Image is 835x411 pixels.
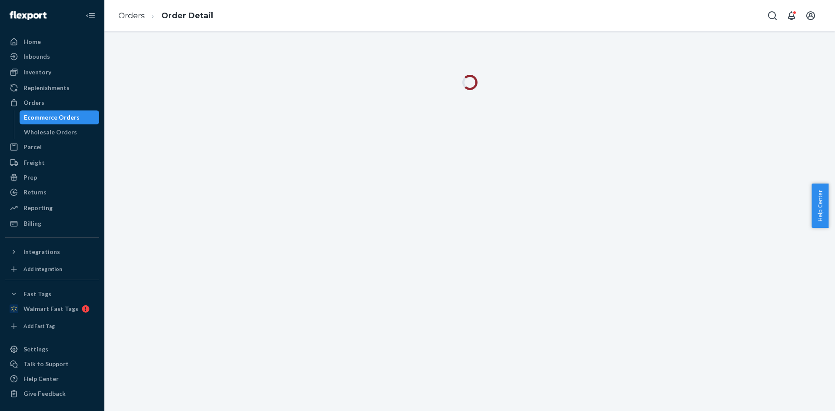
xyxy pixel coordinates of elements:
a: Walmart Fast Tags [5,302,99,316]
button: Open Search Box [764,7,781,24]
a: Prep [5,170,99,184]
button: Integrations [5,245,99,259]
div: Parcel [23,143,42,151]
button: Help Center [812,184,828,228]
div: Give Feedback [23,389,66,398]
div: Billing [23,219,41,228]
a: Freight [5,156,99,170]
div: Wholesale Orders [24,128,77,137]
button: Talk to Support [5,357,99,371]
a: Add Fast Tag [5,319,99,333]
a: Help Center [5,372,99,386]
a: Wholesale Orders [20,125,100,139]
a: Inventory [5,65,99,79]
a: Order Detail [161,11,213,20]
div: Freight [23,158,45,167]
div: Reporting [23,204,53,212]
button: Close Navigation [82,7,99,24]
div: Help Center [23,374,59,383]
a: Parcel [5,140,99,154]
ol: breadcrumbs [111,3,220,29]
div: Add Integration [23,265,62,273]
a: Returns [5,185,99,199]
div: Returns [23,188,47,197]
div: Talk to Support [23,360,69,368]
a: Orders [118,11,145,20]
div: Orders [23,98,44,107]
a: Ecommerce Orders [20,110,100,124]
a: Inbounds [5,50,99,63]
div: Home [23,37,41,46]
a: Orders [5,96,99,110]
a: Add Integration [5,262,99,276]
div: Walmart Fast Tags [23,304,78,313]
div: Integrations [23,247,60,256]
div: Fast Tags [23,290,51,298]
div: Replenishments [23,84,70,92]
img: Flexport logo [10,11,47,20]
a: Reporting [5,201,99,215]
div: Ecommerce Orders [24,113,80,122]
div: Inventory [23,68,51,77]
button: Fast Tags [5,287,99,301]
button: Give Feedback [5,387,99,401]
div: Prep [23,173,37,182]
a: Replenishments [5,81,99,95]
div: Settings [23,345,48,354]
div: Add Fast Tag [23,322,55,330]
a: Home [5,35,99,49]
div: Inbounds [23,52,50,61]
button: Open notifications [783,7,800,24]
button: Open account menu [802,7,819,24]
a: Billing [5,217,99,231]
a: Settings [5,342,99,356]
